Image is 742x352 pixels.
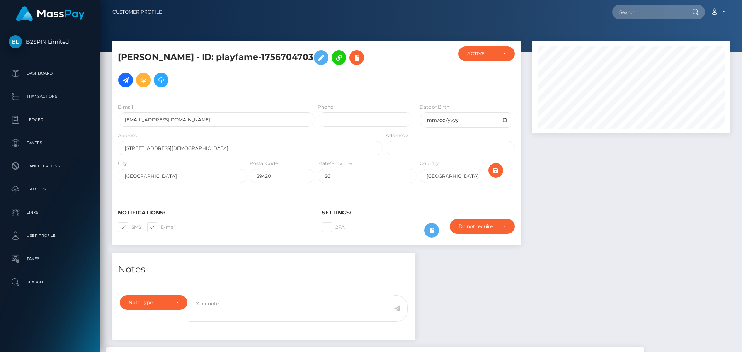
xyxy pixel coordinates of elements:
[6,249,95,269] a: Taxes
[420,160,439,167] label: Country
[112,4,162,20] a: Customer Profile
[9,276,92,288] p: Search
[386,132,408,139] label: Address 2
[6,110,95,129] a: Ledger
[6,272,95,292] a: Search
[450,219,515,234] button: Do not require
[467,51,497,57] div: ACTIVE
[318,160,352,167] label: State/Province
[9,230,92,241] p: User Profile
[9,35,22,48] img: B2SPIN Limited
[118,73,133,87] a: Initiate Payout
[9,114,92,126] p: Ledger
[118,263,410,276] h4: Notes
[322,222,345,232] label: 2FA
[147,222,176,232] label: E-mail
[459,223,497,230] div: Do not require
[458,46,515,61] button: ACTIVE
[118,222,141,232] label: SMS
[129,299,170,306] div: Note Type
[6,87,95,106] a: Transactions
[420,104,449,111] label: Date of Birth
[6,64,95,83] a: Dashboard
[9,91,92,102] p: Transactions
[6,133,95,153] a: Payees
[9,68,92,79] p: Dashboard
[118,209,310,216] h6: Notifications:
[6,156,95,176] a: Cancellations
[9,137,92,149] p: Payees
[6,226,95,245] a: User Profile
[6,203,95,222] a: Links
[612,5,685,19] input: Search...
[250,160,278,167] label: Postal Code
[118,104,133,111] label: E-mail
[118,132,137,139] label: Address
[9,253,92,265] p: Taxes
[322,209,514,216] h6: Settings:
[6,180,95,199] a: Batches
[120,295,187,310] button: Note Type
[9,184,92,195] p: Batches
[118,160,127,167] label: City
[16,6,85,21] img: MassPay Logo
[6,38,95,45] span: B2SPIN Limited
[9,207,92,218] p: Links
[318,104,333,111] label: Phone
[9,160,92,172] p: Cancellations
[118,46,378,91] h5: [PERSON_NAME] - ID: playfame-1756704703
